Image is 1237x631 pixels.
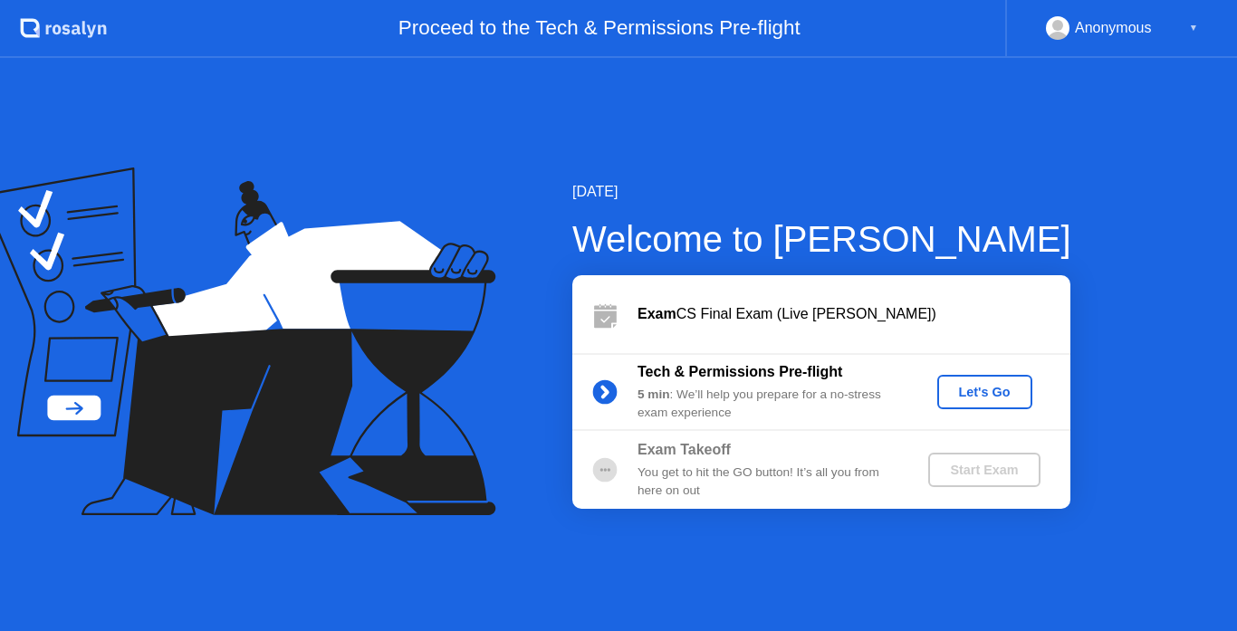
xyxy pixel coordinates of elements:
[638,442,731,457] b: Exam Takeoff
[1075,16,1152,40] div: Anonymous
[928,453,1040,487] button: Start Exam
[638,303,1070,325] div: CS Final Exam (Live [PERSON_NAME])
[945,385,1025,399] div: Let's Go
[638,364,842,379] b: Tech & Permissions Pre-flight
[638,387,670,401] b: 5 min
[935,463,1032,477] div: Start Exam
[572,212,1071,266] div: Welcome to [PERSON_NAME]
[638,464,898,501] div: You get to hit the GO button! It’s all you from here on out
[1189,16,1198,40] div: ▼
[638,306,676,321] b: Exam
[937,375,1032,409] button: Let's Go
[572,181,1071,203] div: [DATE]
[638,386,898,423] div: : We’ll help you prepare for a no-stress exam experience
